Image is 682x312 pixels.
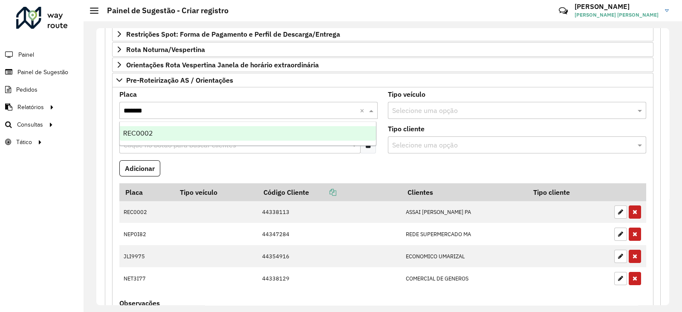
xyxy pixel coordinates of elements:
label: Placa [119,89,137,99]
td: REC0002 [119,201,174,223]
a: Rota Noturna/Vespertina [112,42,653,57]
span: Consultas [17,120,43,129]
td: ECONOMICO UMARIZAL [402,245,528,267]
a: Copiar [309,188,336,196]
td: JLI9975 [119,245,174,267]
span: Painel de Sugestão [17,68,68,77]
a: Restrições Spot: Forma de Pagamento e Perfil de Descarga/Entrega [112,27,653,41]
th: Tipo cliente [528,183,610,201]
label: Tipo veículo [388,89,425,99]
span: Orientações Rota Vespertina Janela de horário extraordinária [126,61,319,68]
td: NET3I77 [119,267,174,289]
td: 44338129 [258,267,402,289]
span: Pre-Roteirização AS / Orientações [126,77,233,84]
span: Restrições Spot: Forma de Pagamento e Perfil de Descarga/Entrega [126,31,340,38]
a: Pre-Roteirização AS / Orientações [112,73,653,87]
td: NEP0I82 [119,223,174,245]
td: 44338113 [258,201,402,223]
label: Tipo cliente [388,124,425,134]
span: Relatórios [17,103,44,112]
span: Painel [18,50,34,59]
ng-dropdown-panel: Options list [119,121,376,146]
td: REDE SUPERMERCADO MA [402,223,528,245]
span: Pedidos [16,85,38,94]
td: 44354916 [258,245,402,267]
span: Clear all [360,105,367,116]
td: COMERCIAL DE GENEROS [402,267,528,289]
th: Código Cliente [258,183,402,201]
td: ASSAI [PERSON_NAME] PA [402,201,528,223]
span: REC0002 [123,130,153,137]
span: [PERSON_NAME] [PERSON_NAME] [575,11,659,19]
label: Observações [119,298,160,308]
h3: [PERSON_NAME] [575,3,659,11]
h2: Painel de Sugestão - Criar registro [98,6,228,15]
th: Placa [119,183,174,201]
th: Clientes [402,183,528,201]
span: Tático [16,138,32,147]
th: Tipo veículo [174,183,257,201]
button: Adicionar [119,160,160,176]
td: 44347284 [258,223,402,245]
a: Orientações Rota Vespertina Janela de horário extraordinária [112,58,653,72]
span: Rota Noturna/Vespertina [126,46,205,53]
a: Contato Rápido [554,2,572,20]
